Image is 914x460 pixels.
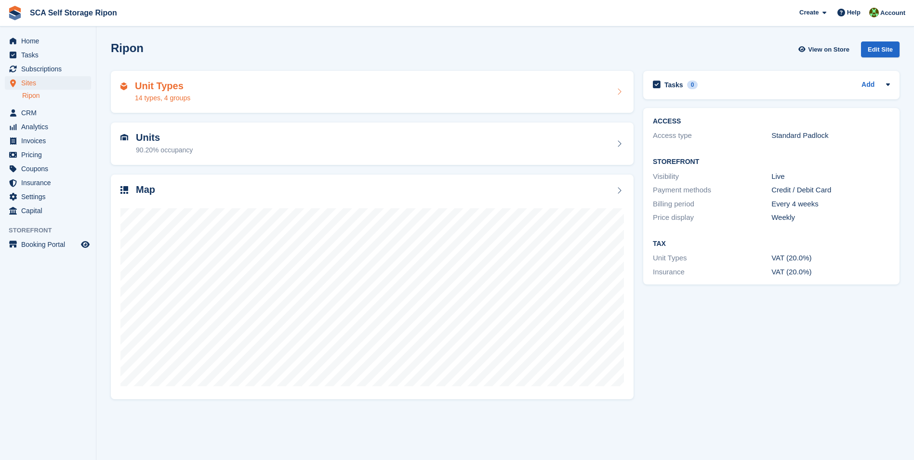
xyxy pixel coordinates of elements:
img: Kelly Neesham [869,8,879,17]
a: Unit Types 14 types, 4 groups [111,71,634,113]
a: menu [5,176,91,189]
span: Account [880,8,905,18]
div: Live [771,171,890,182]
h2: Units [136,132,193,143]
span: Create [799,8,819,17]
h2: Tasks [664,81,683,89]
div: Price display [653,212,771,223]
a: menu [5,162,91,176]
span: Settings [21,190,79,203]
a: SCA Self Storage Ripon [26,5,121,21]
h2: Map [136,184,155,195]
div: Visibility [653,171,771,182]
div: 0 [687,81,698,89]
span: Sites [21,76,79,90]
span: Home [21,34,79,48]
a: Map [111,175,634,400]
a: View on Store [797,41,853,57]
a: menu [5,204,91,217]
h2: Tax [653,240,890,248]
span: Analytics [21,120,79,134]
a: Edit Site [861,41,900,61]
div: Credit / Debit Card [771,185,890,196]
a: menu [5,190,91,203]
a: Preview store [79,239,91,250]
div: Payment methods [653,185,771,196]
span: Insurance [21,176,79,189]
div: Insurance [653,267,771,278]
div: VAT (20.0%) [771,253,890,264]
h2: Ripon [111,41,144,54]
a: menu [5,134,91,148]
div: Unit Types [653,253,771,264]
a: Ripon [22,91,91,100]
img: stora-icon-8386f47178a22dfd0bd8f6a31ec36ba5ce8667c1dd55bd0f319d3a0aa187defe.svg [8,6,22,20]
span: Booking Portal [21,238,79,251]
a: menu [5,62,91,76]
h2: Storefront [653,158,890,166]
span: Storefront [9,226,96,235]
div: Every 4 weeks [771,199,890,210]
img: map-icn-33ee37083ee616e46c38cad1a60f524a97daa1e2b2c8c0bc3eb3415660979fc1.svg [120,186,128,194]
a: menu [5,48,91,62]
a: menu [5,76,91,90]
a: menu [5,34,91,48]
span: CRM [21,106,79,120]
div: VAT (20.0%) [771,267,890,278]
a: menu [5,238,91,251]
h2: Unit Types [135,81,190,92]
img: unit-icn-7be61d7bf1b0ce9d3e12c5938cc71ed9869f7b940bace4675aadf7bd6d80202e.svg [120,134,128,141]
span: Pricing [21,148,79,162]
span: Subscriptions [21,62,79,76]
span: Coupons [21,162,79,176]
div: Access type [653,130,771,141]
span: Tasks [21,48,79,62]
div: Weekly [771,212,890,223]
span: Capital [21,204,79,217]
span: Invoices [21,134,79,148]
div: Edit Site [861,41,900,57]
h2: ACCESS [653,118,890,125]
a: Units 90.20% occupancy [111,122,634,165]
a: menu [5,106,91,120]
div: 90.20% occupancy [136,145,193,155]
span: View on Store [808,45,849,54]
div: 14 types, 4 groups [135,93,190,103]
img: unit-type-icn-2b2737a686de81e16bb02015468b77c625bbabd49415b5ef34ead5e3b44a266d.svg [120,82,127,90]
div: Standard Padlock [771,130,890,141]
a: Add [861,80,874,91]
a: menu [5,120,91,134]
span: Help [847,8,861,17]
div: Billing period [653,199,771,210]
a: menu [5,148,91,162]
